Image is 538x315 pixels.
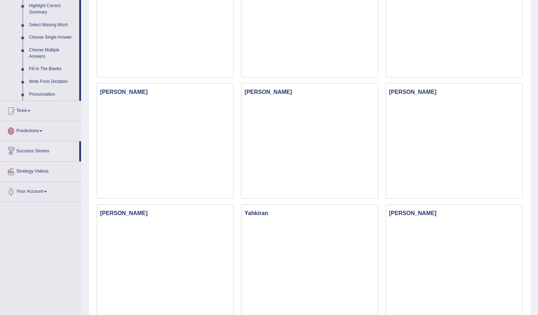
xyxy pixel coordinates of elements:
h3: Yahkiran [242,208,377,218]
h3: [PERSON_NAME] [242,87,377,97]
h3: [PERSON_NAME] [386,208,522,218]
a: Write From Dictation [26,75,79,88]
a: Success Stories [0,141,79,159]
h3: [PERSON_NAME] [97,208,233,218]
a: Select Missing Word [26,19,79,32]
a: Tests [0,101,81,119]
a: Your Account [0,182,81,199]
h3: [PERSON_NAME] [97,87,233,97]
a: Strategy Videos [0,162,81,179]
a: Choose Multiple Answers [26,44,79,63]
h3: [PERSON_NAME] [386,87,522,97]
a: Predictions [0,121,81,139]
a: Choose Single Answer [26,31,79,44]
a: Fill In The Blanks [26,63,79,75]
a: Pronunciation [26,88,79,101]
